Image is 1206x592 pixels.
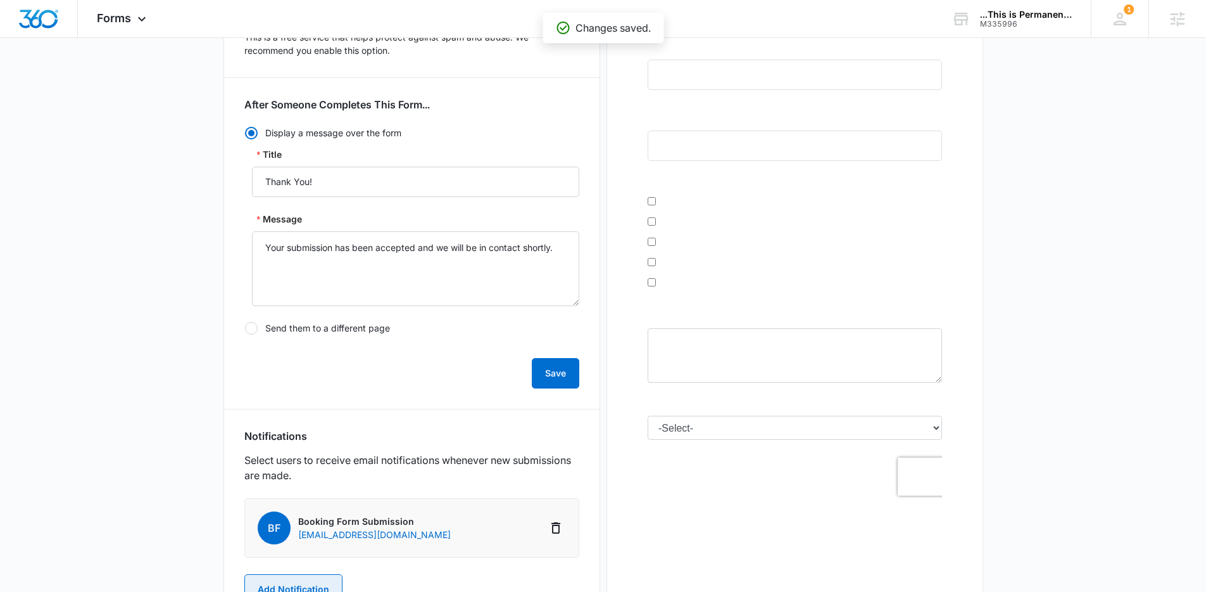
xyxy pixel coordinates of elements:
iframe: reCAPTCHA [250,497,412,535]
label: [PERSON_NAME] [13,294,96,309]
label: [PERSON_NAME] [13,314,96,330]
label: [PERSON_NAME] [13,254,96,269]
span: Submit [8,510,40,521]
span: 1 [1124,4,1134,15]
label: Title [257,148,282,162]
label: Message [257,212,302,226]
button: Save [532,358,579,389]
span: Forms [97,11,131,25]
label: [PERSON_NAME] [13,233,96,248]
h3: After Someone Completes This Form... [244,98,430,111]
textarea: Message [252,231,579,306]
label: Send them to a different page [244,321,579,335]
input: Title [252,167,579,197]
label: Display a message over the form [244,126,579,140]
label: [PERSON_NAME] [13,274,96,289]
p: Changes saved. [575,20,651,35]
span: BF [258,512,291,544]
div: account id [980,20,1072,29]
div: notifications count [1124,4,1134,15]
p: Select users to receive email notifications whenever new submissions are made. [244,453,579,483]
button: Delete Notification [546,518,566,538]
p: Booking Form Submission [298,515,451,528]
div: account name [980,10,1072,20]
h3: Notifications [244,430,307,442]
p: [EMAIL_ADDRESS][DOMAIN_NAME] [298,528,451,541]
p: This is a free service that helps protect against spam and abuse. We recommend you enable this op... [244,30,579,57]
